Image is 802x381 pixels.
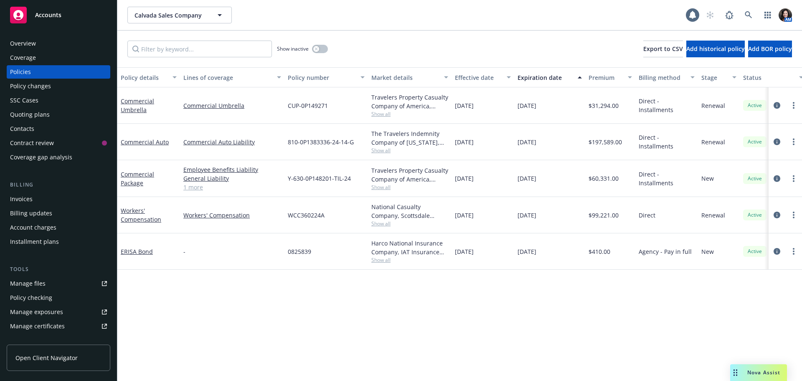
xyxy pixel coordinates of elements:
[589,101,619,110] span: $31,294.00
[183,165,281,174] a: Employee Benefits Liability
[748,45,792,53] span: Add BOR policy
[772,210,782,220] a: circleInformation
[183,183,281,192] a: 1 more
[121,138,169,146] a: Commercial Auto
[639,211,655,220] span: Direct
[746,211,763,219] span: Active
[789,210,799,220] a: more
[7,136,110,150] a: Contract review
[789,137,799,147] a: more
[7,3,110,27] a: Accounts
[7,265,110,274] div: Tools
[7,305,110,319] a: Manage exposures
[7,108,110,121] a: Quoting plans
[371,220,448,227] span: Show all
[10,151,72,164] div: Coverage gap analysis
[10,108,50,121] div: Quoting plans
[288,138,354,146] span: 810-0P1383336-24-14-G
[772,100,782,110] a: circleInformation
[455,211,474,220] span: [DATE]
[183,174,281,183] a: General Liability
[10,305,63,319] div: Manage exposures
[7,79,110,93] a: Policy changes
[747,369,780,376] span: Nova Assist
[746,138,763,146] span: Active
[455,101,474,110] span: [DATE]
[7,181,110,189] div: Billing
[518,138,536,146] span: [DATE]
[772,246,782,256] a: circleInformation
[639,247,692,256] span: Agency - Pay in full
[7,320,110,333] a: Manage certificates
[371,93,448,110] div: Travelers Property Casualty Company of America, Travelers Insurance
[589,211,619,220] span: $99,221.00
[10,192,33,206] div: Invoices
[7,277,110,290] a: Manage files
[585,67,635,87] button: Premium
[518,211,536,220] span: [DATE]
[779,8,792,22] img: photo
[701,247,714,256] span: New
[518,101,536,110] span: [DATE]
[183,211,281,220] a: Workers' Compensation
[789,174,799,184] a: more
[10,235,59,248] div: Installment plans
[7,151,110,164] a: Coverage gap analysis
[730,364,787,381] button: Nova Assist
[7,65,110,79] a: Policies
[772,174,782,184] a: circleInformation
[455,247,474,256] span: [DATE]
[701,101,725,110] span: Renewal
[371,239,448,256] div: Harco National Insurance Company, IAT Insurance Group
[746,175,763,182] span: Active
[748,41,792,57] button: Add BOR policy
[7,37,110,50] a: Overview
[10,122,34,136] div: Contacts
[7,207,110,220] a: Billing updates
[514,67,585,87] button: Expiration date
[589,247,610,256] span: $410.00
[686,45,745,53] span: Add historical policy
[35,12,61,18] span: Accounts
[7,334,110,347] a: Manage claims
[10,291,52,304] div: Policy checking
[10,334,52,347] div: Manage claims
[455,138,474,146] span: [DATE]
[10,320,65,333] div: Manage certificates
[7,94,110,107] a: SSC Cases
[288,101,328,110] span: CUP-0P149271
[371,256,448,263] span: Show all
[10,94,38,107] div: SSC Cases
[643,45,683,53] span: Export to CSV
[635,67,698,87] button: Billing method
[10,37,36,50] div: Overview
[589,73,623,82] div: Premium
[277,45,309,52] span: Show inactive
[7,51,110,64] a: Coverage
[7,122,110,136] a: Contacts
[368,67,452,87] button: Market details
[117,67,180,87] button: Policy details
[121,73,168,82] div: Policy details
[10,221,56,234] div: Account charges
[183,247,185,256] span: -
[7,192,110,206] a: Invoices
[288,174,351,183] span: Y-630-0P148201-TIL-24
[643,41,683,57] button: Export to CSV
[10,277,46,290] div: Manage files
[759,7,776,23] a: Switch app
[452,67,514,87] button: Effective date
[121,207,161,223] a: Workers' Compensation
[371,166,448,184] div: Travelers Property Casualty Company of America, Travelers Insurance
[789,100,799,110] a: more
[746,102,763,109] span: Active
[789,246,799,256] a: more
[518,174,536,183] span: [DATE]
[288,73,355,82] div: Policy number
[721,7,738,23] a: Report a Bug
[639,97,695,114] span: Direct - Installments
[639,170,695,187] span: Direct - Installments
[121,248,153,256] a: ERISA Bond
[455,174,474,183] span: [DATE]
[135,11,207,20] span: Calvada Sales Company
